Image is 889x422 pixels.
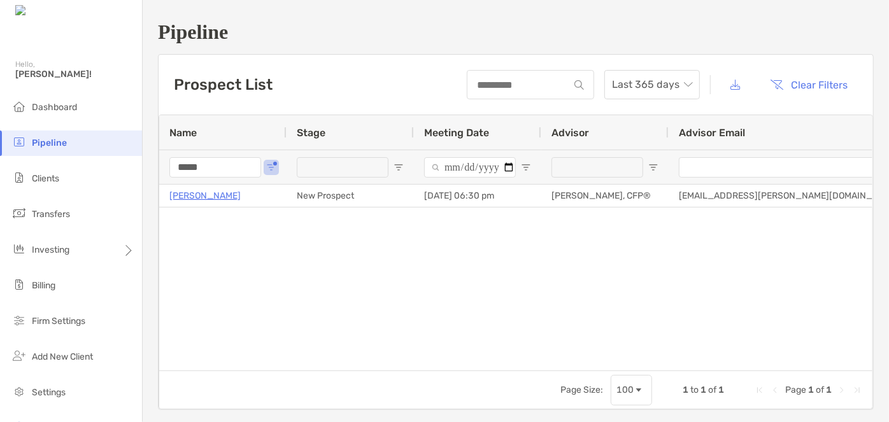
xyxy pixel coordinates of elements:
[394,162,404,172] button: Open Filter Menu
[169,188,241,204] a: [PERSON_NAME]
[11,134,27,150] img: pipeline icon
[266,162,276,172] button: Open Filter Menu
[708,384,716,395] span: of
[852,385,862,395] div: Last Page
[32,351,93,362] span: Add New Client
[11,313,27,328] img: firm-settings icon
[718,384,724,395] span: 1
[169,127,197,139] span: Name
[32,387,66,398] span: Settings
[32,244,69,255] span: Investing
[648,162,658,172] button: Open Filter Menu
[11,99,27,114] img: dashboard icon
[755,385,765,395] div: First Page
[541,185,669,207] div: [PERSON_NAME], CFP®
[770,385,780,395] div: Previous Page
[32,209,70,220] span: Transfers
[816,384,824,395] span: of
[761,71,858,99] button: Clear Filters
[287,185,414,207] div: New Prospect
[11,170,27,185] img: clients icon
[612,71,692,99] span: Last 365 days
[32,280,55,291] span: Billing
[785,384,806,395] span: Page
[11,277,27,292] img: billing icon
[32,102,77,113] span: Dashboard
[574,80,584,90] img: input icon
[158,20,874,44] h1: Pipeline
[11,348,27,363] img: add_new_client icon
[690,384,699,395] span: to
[32,173,59,184] span: Clients
[32,316,85,327] span: Firm Settings
[11,241,27,257] img: investing icon
[424,127,489,139] span: Meeting Date
[424,157,516,178] input: Meeting Date Filter Input
[837,385,847,395] div: Next Page
[32,137,67,148] span: Pipeline
[683,384,688,395] span: 1
[551,127,589,139] span: Advisor
[826,384,832,395] span: 1
[169,157,261,178] input: Name Filter Input
[808,384,814,395] span: 1
[616,384,634,395] div: 100
[15,5,69,17] img: Zoe Logo
[560,384,603,395] div: Page Size:
[174,76,273,94] h3: Prospect List
[414,185,541,207] div: [DATE] 06:30 pm
[11,206,27,221] img: transfers icon
[611,375,652,405] div: Page Size
[297,127,325,139] span: Stage
[679,127,745,139] span: Advisor Email
[701,384,706,395] span: 1
[11,384,27,399] img: settings icon
[15,69,134,80] span: [PERSON_NAME]!
[521,162,531,172] button: Open Filter Menu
